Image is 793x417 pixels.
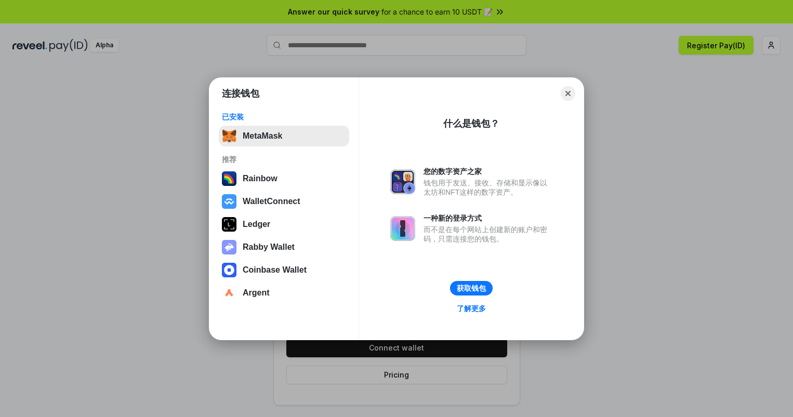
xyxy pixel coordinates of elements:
div: Ledger [243,220,270,229]
div: 了解更多 [457,304,486,313]
div: MetaMask [243,131,282,141]
img: svg+xml,%3Csvg%20xmlns%3D%22http%3A%2F%2Fwww.w3.org%2F2000%2Fsvg%22%20width%3D%2228%22%20height%3... [222,217,236,232]
button: 获取钱包 [450,281,493,295]
div: 推荐 [222,155,346,164]
img: svg+xml,%3Csvg%20fill%3D%22none%22%20height%3D%2233%22%20viewBox%3D%220%200%2035%2033%22%20width%... [222,129,236,143]
img: svg+xml,%3Csvg%20xmlns%3D%22http%3A%2F%2Fwww.w3.org%2F2000%2Fsvg%22%20fill%3D%22none%22%20viewBox... [390,169,415,194]
h1: 连接钱包 [222,87,259,100]
div: Rainbow [243,174,277,183]
button: Coinbase Wallet [219,260,349,280]
div: 您的数字资产之家 [424,167,552,176]
img: svg+xml,%3Csvg%20width%3D%2228%22%20height%3D%2228%22%20viewBox%3D%220%200%2028%2028%22%20fill%3D... [222,286,236,300]
div: 已安装 [222,112,346,122]
div: Rabby Wallet [243,243,295,252]
div: 而不是在每个网站上创建新的账户和密码，只需连接您的钱包。 [424,225,552,244]
div: WalletConnect [243,197,300,206]
button: Rabby Wallet [219,237,349,258]
div: 什么是钱包？ [443,117,499,130]
img: svg+xml,%3Csvg%20width%3D%2228%22%20height%3D%2228%22%20viewBox%3D%220%200%2028%2028%22%20fill%3D... [222,194,236,209]
div: 一种新的登录方式 [424,213,552,223]
div: 获取钱包 [457,284,486,293]
img: svg+xml,%3Csvg%20xmlns%3D%22http%3A%2F%2Fwww.w3.org%2F2000%2Fsvg%22%20fill%3D%22none%22%20viewBox... [390,216,415,241]
button: Rainbow [219,168,349,189]
img: svg+xml,%3Csvg%20width%3D%2228%22%20height%3D%2228%22%20viewBox%3D%220%200%2028%2028%22%20fill%3D... [222,263,236,277]
button: Close [561,86,575,101]
img: svg+xml,%3Csvg%20width%3D%22120%22%20height%3D%22120%22%20viewBox%3D%220%200%20120%20120%22%20fil... [222,171,236,186]
a: 了解更多 [451,302,492,315]
img: svg+xml,%3Csvg%20xmlns%3D%22http%3A%2F%2Fwww.w3.org%2F2000%2Fsvg%22%20fill%3D%22none%22%20viewBox... [222,240,236,254]
button: Ledger [219,214,349,235]
div: 钱包用于发送、接收、存储和显示像以太坊和NFT这样的数字资产。 [424,178,552,197]
div: Coinbase Wallet [243,265,307,275]
button: Argent [219,283,349,303]
button: MetaMask [219,126,349,146]
div: Argent [243,288,270,298]
button: WalletConnect [219,191,349,212]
